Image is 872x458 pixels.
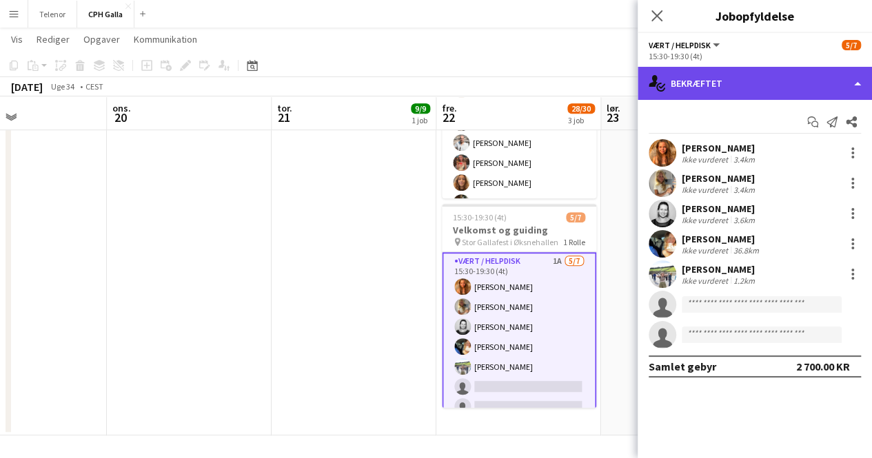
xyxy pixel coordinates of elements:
div: 3.6km [731,215,758,225]
div: 15:30-19:30 (4t) [649,51,861,61]
button: Telenor [28,1,77,28]
span: 5/7 [566,212,585,222]
span: 9/9 [411,103,430,114]
div: 2 700.00 KR [796,360,850,373]
app-job-card: 15:30-19:30 (4t)5/7Velkomst og guiding Stor Gallafest i Øksnehallen1 RolleVært / Helpdisk1A5/715:... [442,204,596,408]
div: [PERSON_NAME] [682,142,758,154]
div: Ikke vurderet [682,215,731,225]
div: Ikke vurderet [682,275,731,286]
div: 1 job [412,115,429,125]
h3: Jobopfyldelse [638,7,872,25]
div: 1.2km [731,275,758,286]
span: 28/30 [567,103,595,114]
h3: Velkomst og guiding [442,224,596,236]
div: 3.4km [731,185,758,195]
div: 3 job [568,115,594,125]
span: 20 [110,110,131,125]
div: 3.4km [731,154,758,165]
span: Kommunikation [134,33,197,45]
div: [PERSON_NAME] [682,233,762,245]
div: [PERSON_NAME] [682,202,758,215]
span: tor. [277,102,292,114]
span: Uge 34 [45,81,80,92]
span: lør. [607,102,620,114]
a: Kommunikation [128,30,203,48]
button: Vært / Helpdisk [649,40,722,50]
span: Vis [11,33,23,45]
span: fre. [442,102,457,114]
a: Vis [6,30,28,48]
div: CEST [85,81,103,92]
span: 22 [440,110,457,125]
a: Rediger [31,30,75,48]
span: Stor Gallafest i Øksnehallen [462,237,558,247]
span: Opgaver [83,33,120,45]
div: 36.8km [731,245,762,256]
div: Ikke vurderet [682,154,731,165]
span: 5/7 [842,40,861,50]
div: Samlet gebyr [649,360,716,373]
span: 23 [605,110,620,125]
span: 21 [275,110,292,125]
span: ons. [112,102,131,114]
a: Opgaver [78,30,125,48]
span: Rediger [37,33,70,45]
div: [PERSON_NAME] [682,172,758,185]
div: Ikke vurderet [682,185,731,195]
button: CPH Galla [77,1,134,28]
div: Ikke vurderet [682,245,731,256]
span: 15:30-19:30 (4t) [453,212,507,222]
span: Vært / Helpdisk [649,40,711,50]
app-card-role: Vært / Helpdisk1A5/715:30-19:30 (4t)[PERSON_NAME][PERSON_NAME][PERSON_NAME][PERSON_NAME][PERSON_N... [442,252,596,421]
div: [DATE] [11,80,43,94]
div: [PERSON_NAME] [682,263,758,275]
span: 1 Rolle [563,237,585,247]
div: Bekræftet [638,67,872,100]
